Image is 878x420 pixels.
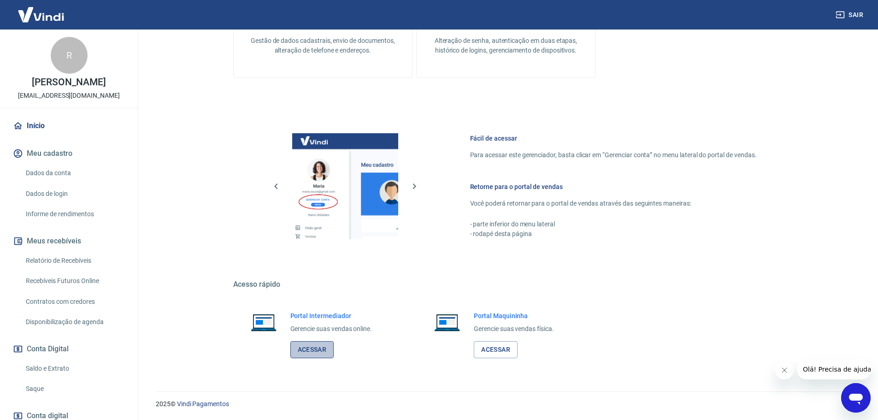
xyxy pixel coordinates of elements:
button: Meus recebíveis [11,231,127,251]
h6: Portal Intermediador [290,311,372,320]
p: - rodapé desta página [470,229,757,239]
p: Alteração de senha, autenticação em duas etapas, histórico de logins, gerenciamento de dispositivos. [431,36,580,55]
h6: Fácil de acessar [470,134,757,143]
div: R [51,37,88,74]
a: Início [11,116,127,136]
img: Imagem de um notebook aberto [244,311,283,333]
img: Imagem de um notebook aberto [428,311,466,333]
a: Acessar [474,341,518,358]
h5: Acesso rápido [233,280,779,289]
a: Disponibilização de agenda [22,313,127,331]
iframe: Mensagem da empresa [797,359,871,379]
p: 2025 © [156,399,856,409]
button: Meu cadastro [11,143,127,164]
span: Olá! Precisa de ajuda? [6,6,77,14]
a: Informe de rendimentos [22,205,127,224]
button: Conta Digital [11,339,127,359]
iframe: Botão para abrir a janela de mensagens [841,383,871,413]
img: Vindi [11,0,71,29]
a: Relatório de Recebíveis [22,251,127,270]
a: Saque [22,379,127,398]
p: [EMAIL_ADDRESS][DOMAIN_NAME] [18,91,120,101]
button: Sair [834,6,867,24]
a: Recebíveis Futuros Online [22,272,127,290]
img: Imagem da dashboard mostrando o botão de gerenciar conta na sidebar no lado esquerdo [292,133,398,239]
h6: Retorne para o portal de vendas [470,182,757,191]
a: Dados da conta [22,164,127,183]
h6: Portal Maquininha [474,311,554,320]
p: Para acessar este gerenciador, basta clicar em “Gerenciar conta” no menu lateral do portal de ven... [470,150,757,160]
p: Gestão de dados cadastrais, envio de documentos, alteração de telefone e endereços. [248,36,397,55]
p: Gerencie suas vendas física. [474,324,554,334]
p: Gerencie suas vendas online. [290,324,372,334]
p: [PERSON_NAME] [32,77,106,87]
p: - parte inferior do menu lateral [470,219,757,229]
a: Dados de login [22,184,127,203]
p: Você poderá retornar para o portal de vendas através das seguintes maneiras: [470,199,757,208]
a: Vindi Pagamentos [177,400,229,408]
a: Acessar [290,341,334,358]
a: Saldo e Extrato [22,359,127,378]
iframe: Fechar mensagem [775,361,794,379]
a: Contratos com credores [22,292,127,311]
